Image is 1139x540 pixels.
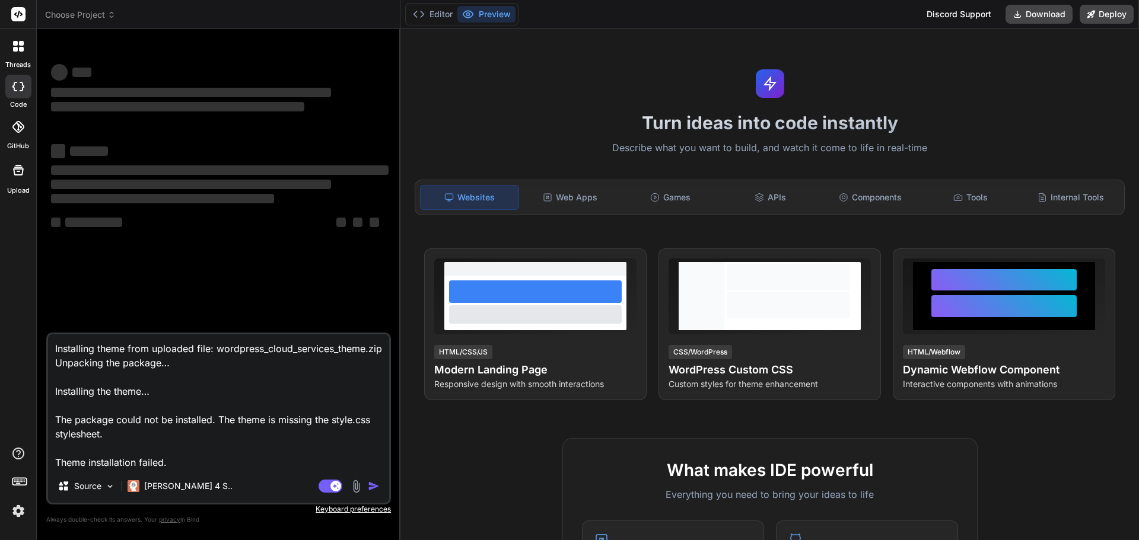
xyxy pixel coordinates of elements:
[65,218,122,227] span: ‌
[51,194,274,203] span: ‌
[8,501,28,521] img: settings
[408,140,1132,156] p: Describe what you want to build, and watch it come to life in real-time
[7,141,29,151] label: GitHub
[51,180,331,189] span: ‌
[408,6,457,23] button: Editor
[903,362,1105,378] h4: Dynamic Webflow Component
[822,185,920,210] div: Components
[434,378,637,390] p: Responsive design with smooth interactions
[45,9,116,21] span: Choose Project
[434,362,637,378] h4: Modern Landing Page
[669,362,871,378] h4: WordPress Custom CSS
[420,185,519,210] div: Websites
[582,487,958,501] p: Everything you need to bring your ideas to life
[74,480,101,492] p: Source
[159,516,180,523] span: privacy
[51,144,65,158] span: ‌
[370,218,379,227] span: ‌
[51,218,61,227] span: ‌
[903,345,965,359] div: HTML/Webflow
[669,378,871,390] p: Custom styles for theme enhancement
[144,480,233,492] p: [PERSON_NAME] 4 S..
[51,102,304,111] span: ‌
[1080,5,1134,24] button: Deploy
[46,504,391,514] p: Keyboard preferences
[7,186,30,196] label: Upload
[457,6,516,23] button: Preview
[582,458,958,483] h2: What makes IDE powerful
[336,218,346,227] span: ‌
[669,345,732,359] div: CSS/WordPress
[721,185,819,210] div: APIs
[72,68,91,77] span: ‌
[920,5,998,24] div: Discord Support
[105,481,115,491] img: Pick Models
[622,185,720,210] div: Games
[353,218,362,227] span: ‌
[368,480,380,492] img: icon
[1022,185,1119,210] div: Internal Tools
[46,514,391,525] p: Always double-check its answers. Your in Bind
[434,345,492,359] div: HTML/CSS/JS
[349,480,363,493] img: attachment
[10,100,27,110] label: code
[922,185,1020,210] div: Tools
[51,88,331,97] span: ‌
[70,146,108,156] span: ‌
[51,165,389,175] span: ‌
[1006,5,1073,24] button: Download
[128,480,139,492] img: Claude 4 Sonnet
[903,378,1105,390] p: Interactive components with animations
[48,334,389,469] textarea: Installing theme from uploaded file: wordpress_cloud_services_theme.zip Unpacking the package… In...
[51,64,68,81] span: ‌
[408,112,1132,133] h1: Turn ideas into code instantly
[521,185,619,210] div: Web Apps
[5,60,31,70] label: threads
